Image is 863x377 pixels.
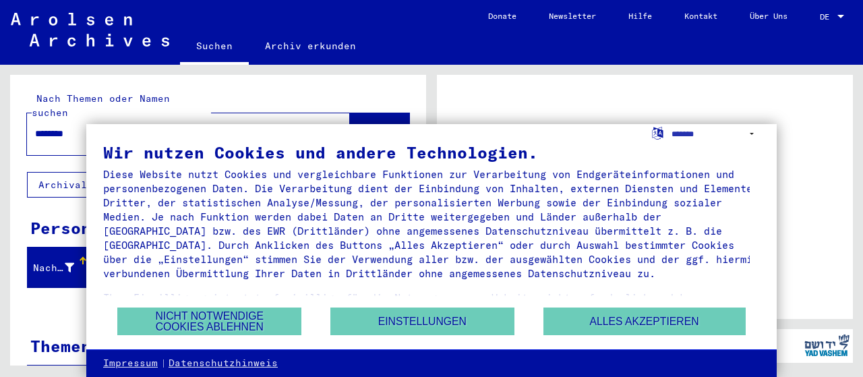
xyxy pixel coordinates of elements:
[180,30,249,65] a: Suchen
[117,308,301,335] button: Nicht notwendige Cookies ablehnen
[28,249,88,287] mat-header-cell: Nachname
[11,13,169,47] img: Arolsen_neg.svg
[323,121,350,148] button: Clear
[249,30,372,62] a: Archiv erkunden
[33,257,91,279] div: Nachname
[802,328,852,362] img: yv_logo.png
[672,124,760,144] select: Sprache auswählen
[33,261,74,275] div: Nachname
[350,113,409,155] button: Suche
[103,144,760,161] div: Wir nutzen Cookies und andere Technologien.
[103,167,760,281] div: Diese Website nutzt Cookies und vergleichbare Funktionen zur Verarbeitung von Endgeräteinformatio...
[32,92,170,119] mat-label: Nach Themen oder Namen suchen
[27,172,170,198] button: Archival tree units
[820,12,835,22] span: DE
[30,334,91,358] div: Themen
[651,126,665,139] label: Sprache auswählen
[169,357,278,370] a: Datenschutzhinweis
[30,216,111,240] div: Personen
[330,308,514,335] button: Einstellungen
[543,308,746,335] button: Alles akzeptieren
[103,357,158,370] a: Impressum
